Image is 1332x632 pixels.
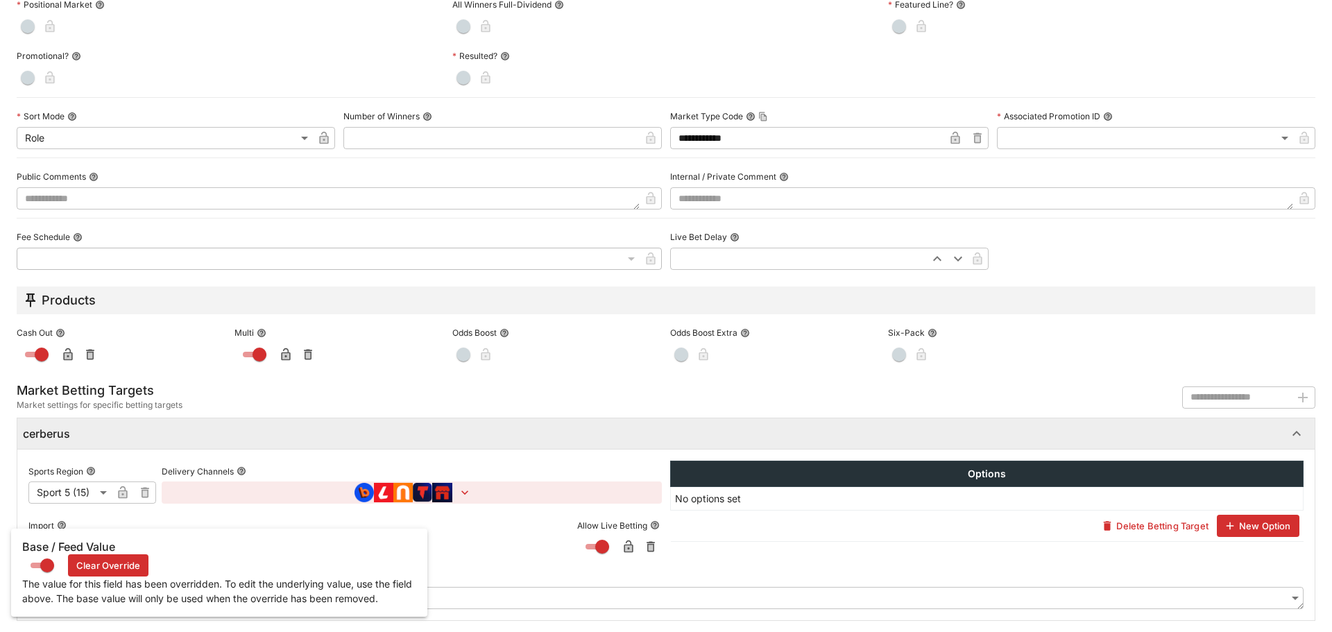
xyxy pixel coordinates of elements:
p: Market Type Code [670,110,743,122]
p: Associated Promotion ID [997,110,1100,122]
p: Internal / Private Comment [670,171,776,182]
p: Sort Mode [17,110,65,122]
p: Delivery Channels [162,466,234,477]
p: Public Comments [17,171,86,182]
div: Role [17,127,313,149]
button: Delete Betting Target [1094,515,1216,537]
p: Fee Schedule [17,231,70,243]
p: Number of Winners [343,110,420,122]
img: brand [393,483,413,502]
p: Resulted? [452,50,497,62]
p: Cash Out [17,327,53,339]
p: The value for this field has been overridden. To edit the underlying value, use the field above. ... [22,577,416,606]
img: brand [432,483,452,502]
p: Multi [234,327,254,339]
p: Promotional? [17,50,69,62]
button: Clear Override [68,554,148,577]
h6: cerberus [23,427,70,441]
p: Allow Live Betting [577,520,647,531]
span: Market settings for specific betting targets [17,398,182,412]
p: Odds Boost [452,327,497,339]
p: Sports Region [28,466,83,477]
p: Odds Boost Extra [670,327,737,339]
img: brand [374,483,393,502]
button: New Option [1217,515,1299,537]
div: Sport 5 (15) [28,481,112,504]
img: brand [355,483,374,502]
th: Options [671,461,1304,487]
h6: Base / Feed Value [22,540,416,554]
img: brand [413,483,432,502]
td: No options set [671,487,1304,511]
p: Six-Pack [888,327,925,339]
button: Copy To Clipboard [758,112,768,121]
h5: Products [42,292,96,308]
h5: Market Betting Targets [17,382,182,398]
p: Live Bet Delay [670,231,727,243]
p: Import [28,520,54,531]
